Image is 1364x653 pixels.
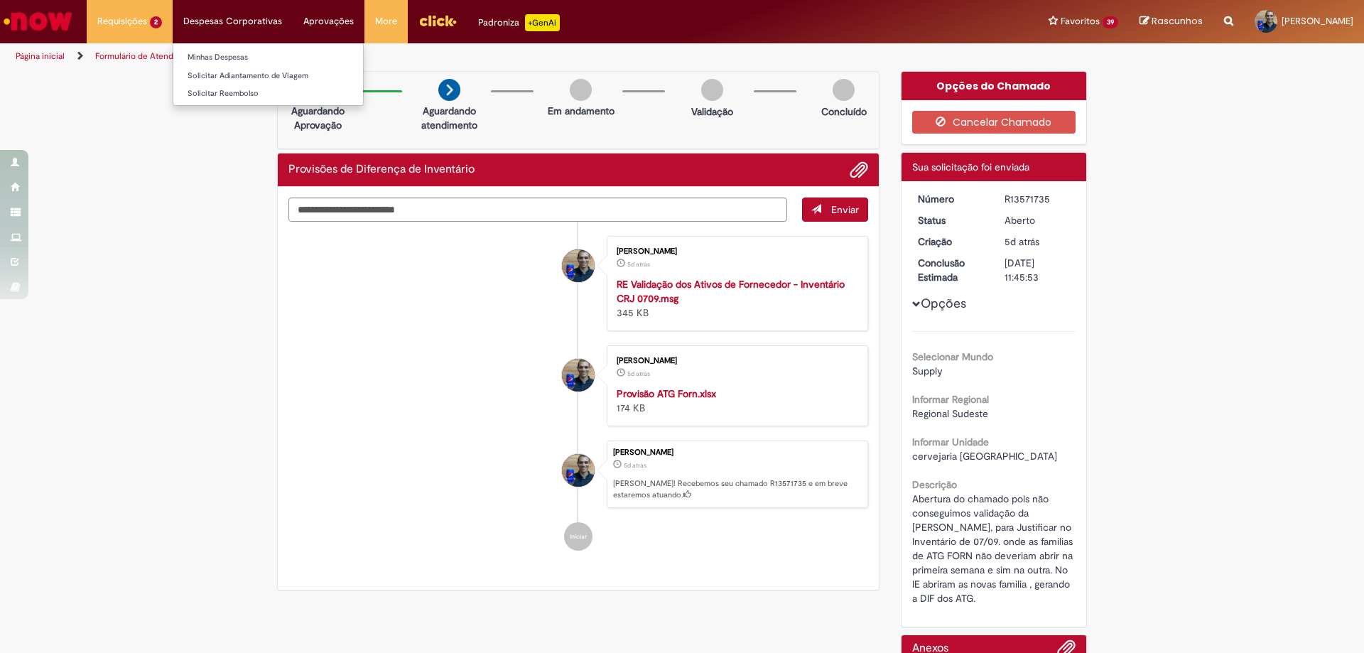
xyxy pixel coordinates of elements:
img: arrow-next.png [438,79,460,101]
a: RE Validação dos Ativos de Fornecedor - Inventário CRJ 0709.msg [617,278,845,305]
img: img-circle-grey.png [570,79,592,101]
p: Aguardando Aprovação [283,104,352,132]
span: 5d atrás [624,461,646,470]
a: Página inicial [16,50,65,62]
span: Aprovações [303,14,354,28]
span: Regional Sudeste [912,407,988,420]
h2: Provisões de Diferença de Inventário Histórico de tíquete [288,163,475,176]
span: [PERSON_NAME] [1282,15,1353,27]
a: Formulário de Atendimento [95,50,200,62]
span: Favoritos [1061,14,1100,28]
span: 5d atrás [627,260,650,269]
p: Concluído [821,104,867,119]
span: Sua solicitação foi enviada [912,161,1029,173]
p: Aguardando atendimento [415,104,484,132]
div: Fabio Leandro Da Silva Andrade [562,454,595,487]
div: Fabio Leandro Da Silva Andrade [562,359,595,392]
div: Opções do Chamado [902,72,1087,100]
div: 26/09/2025 16:45:50 [1005,234,1071,249]
b: Informar Regional [912,393,989,406]
span: More [375,14,397,28]
span: 2 [150,16,162,28]
a: Provisão ATG Forn.xlsx [617,387,716,400]
div: [PERSON_NAME] [617,247,853,256]
a: Rascunhos [1140,15,1203,28]
dt: Criação [907,234,995,249]
span: cervejaria [GEOGRAPHIC_DATA] [912,450,1057,463]
p: +GenAi [525,14,560,31]
div: [DATE] 11:45:53 [1005,256,1071,284]
span: 5d atrás [627,369,650,378]
span: Abertura do chamado pois não conseguimos validação da [PERSON_NAME], para Justificar no Inventári... [912,492,1076,605]
b: Selecionar Mundo [912,350,993,363]
div: 345 KB [617,277,853,320]
div: Fabio Leandro Da Silva Andrade [562,249,595,282]
span: Requisições [97,14,147,28]
div: [PERSON_NAME] [617,357,853,365]
button: Enviar [802,198,868,222]
div: R13571735 [1005,192,1071,206]
span: Enviar [831,203,859,216]
dt: Conclusão Estimada [907,256,995,284]
div: Aberto [1005,213,1071,227]
a: Solicitar Adiantamento de Viagem [173,68,363,84]
p: Validação [691,104,733,119]
span: 5d atrás [1005,235,1039,248]
p: [PERSON_NAME]! Recebemos seu chamado R13571735 e em breve estaremos atuando. [613,478,860,500]
time: 26/09/2025 16:45:50 [624,461,646,470]
a: Solicitar Reembolso [173,86,363,102]
img: click_logo_yellow_360x200.png [418,10,457,31]
ul: Despesas Corporativas [173,43,364,106]
span: Supply [912,365,943,377]
textarea: Digite sua mensagem aqui... [288,198,787,222]
time: 26/09/2025 16:32:41 [627,260,650,269]
dt: Status [907,213,995,227]
div: [PERSON_NAME] [613,448,860,457]
time: 26/09/2025 16:32:40 [627,369,650,378]
button: Adicionar anexos [850,161,868,179]
img: img-circle-grey.png [701,79,723,101]
img: img-circle-grey.png [833,79,855,101]
div: Padroniza [478,14,560,31]
b: Informar Unidade [912,436,989,448]
div: 174 KB [617,387,853,415]
ul: Histórico de tíquete [288,222,868,566]
p: Em andamento [548,104,615,118]
b: Descrição [912,478,957,491]
img: ServiceNow [1,7,75,36]
time: 26/09/2025 16:45:50 [1005,235,1039,248]
button: Cancelar Chamado [912,111,1076,134]
ul: Trilhas de página [11,43,899,70]
a: Minhas Despesas [173,50,363,65]
span: Rascunhos [1152,14,1203,28]
dt: Número [907,192,995,206]
li: Fabio Leandro Da Silva Andrade [288,441,868,509]
span: Despesas Corporativas [183,14,282,28]
span: 39 [1103,16,1118,28]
